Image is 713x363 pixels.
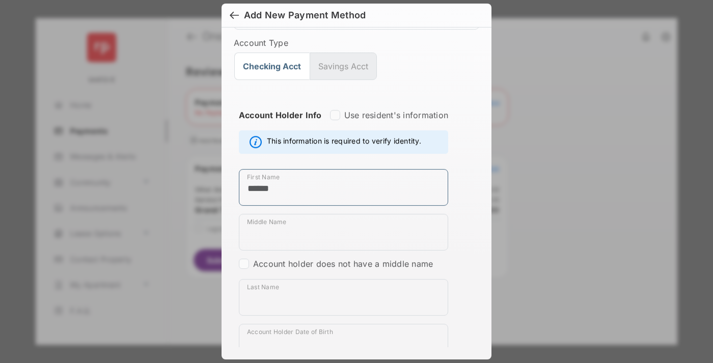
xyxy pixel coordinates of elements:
[344,110,448,120] label: Use resident's information
[267,136,421,148] span: This information is required to verify identity.
[244,10,366,21] div: Add New Payment Method
[239,110,322,138] strong: Account Holder Info
[310,52,377,80] button: Savings Acct
[253,259,433,269] label: Account holder does not have a middle name
[234,52,310,80] button: Checking Acct
[234,38,479,48] label: Account Type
